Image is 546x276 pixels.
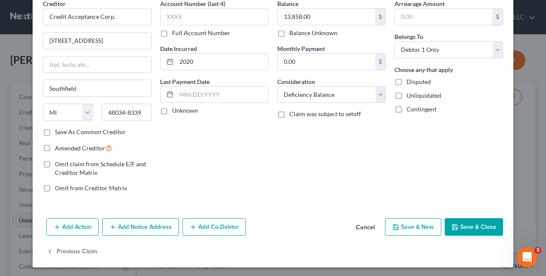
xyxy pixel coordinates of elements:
input: 0.00 [278,9,375,25]
button: Cancel [349,219,382,236]
span: Omit from Creditor Matrix [55,184,127,192]
div: $ [492,9,503,25]
span: Disputed [406,78,431,85]
div: $ [375,9,385,25]
iframe: Intercom live chat [517,247,537,267]
input: MM/DD/YYYY [176,54,268,70]
input: Enter address... [43,33,151,49]
button: Previous Claim [46,243,97,261]
input: XXXX [160,8,269,25]
label: Monthly Payment [277,44,325,53]
button: Add Notice Address [102,218,179,236]
input: 0.00 [395,9,492,25]
input: 0.00 [278,54,375,70]
span: Belongs To [394,33,423,40]
input: MM/DD/YYYY [176,87,268,103]
span: Contingent [406,105,437,113]
button: Save & New [385,218,441,236]
label: Unknown [172,106,198,115]
span: Omit claim from Schedule E/F and Creditor Matrix [55,160,146,176]
span: Claim was subject to setoff [289,110,361,117]
div: $ [375,54,385,70]
label: Choose any that apply [394,65,453,74]
button: Add Action [46,218,99,236]
input: Enter city... [43,80,151,96]
input: Enter zip... [102,104,152,121]
label: Consideration [277,77,315,86]
button: Save & Close [445,218,503,236]
label: Date Incurred [160,44,197,53]
span: Unliquidated [406,92,441,99]
input: Search creditor by name... [43,8,152,25]
label: Balance Unknown [289,29,337,37]
button: Add Co-Debtor [182,218,246,236]
span: Amended Creditor [55,144,105,152]
span: 3 [534,247,541,254]
input: Apt, Suite, etc... [43,57,151,73]
label: Last Payment Date [160,77,209,86]
label: Full Account Number [172,29,230,37]
label: Save As Common Creditor [55,128,126,136]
